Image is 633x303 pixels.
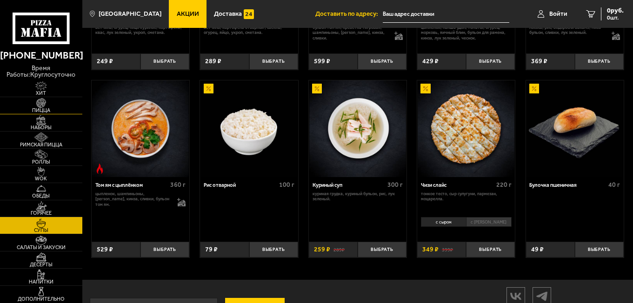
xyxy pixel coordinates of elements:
[95,191,171,207] p: цыпленок, шампиньоны, [PERSON_NAME], кинза, сливки, бульон том ям.
[315,11,383,17] span: Доставить по адресу:
[420,84,430,93] img: Акционный
[309,80,406,177] img: Куриный суп
[358,53,406,70] button: Выбрать
[313,25,388,40] p: бульон том ям, креветка тигровая, шампиньоны, [PERSON_NAME], кинза, сливки.
[531,58,547,65] span: 369 ₽
[95,164,105,173] img: Острое блюдо
[529,182,606,189] div: Булочка пшеничная
[422,58,439,65] span: 429 ₽
[92,80,189,177] img: Том ям с цыплёнком
[466,53,515,70] button: Выбрать
[204,25,294,35] p: ветчина, картофель отварной , свёкла, огурец, яйцо, укроп, сметана.
[314,246,330,253] span: 259 ₽
[526,80,624,177] a: АкционныйБулочка пшеничная
[177,11,199,17] span: Акции
[421,217,466,227] li: с сыром
[214,11,242,17] span: Доставка
[333,246,345,253] s: 289 ₽
[607,15,624,20] span: 0 шт.
[466,242,515,258] button: Выбрать
[608,181,620,189] span: 40 г
[442,246,453,253] s: 399 ₽
[313,182,386,189] div: Куриный суп
[529,25,605,35] p: лосось, рис, водоросли вакамэ, мисо бульон, сливки, лук зеленый.
[279,181,294,189] span: 100 г
[383,6,509,23] input: Ваш адрес доставки
[99,11,161,17] span: [GEOGRAPHIC_DATA]
[201,80,298,177] img: Рис отварной
[249,53,298,70] button: Выбрать
[140,242,189,258] button: Выбрать
[607,7,624,14] span: 0 руб.
[204,182,277,189] div: Рис отварной
[466,217,512,227] li: с [PERSON_NAME]
[421,182,494,189] div: Чизи слайс
[95,25,186,35] p: ветчина, огурец, яйцо куриное, картофель, квас, лук зеленый, укроп, сметана.
[531,246,544,253] span: 49 ₽
[418,80,514,177] img: Чизи слайс
[97,58,113,65] span: 249 ₽
[314,58,330,65] span: 599 ₽
[526,80,623,177] img: Булочка пшеничная
[387,181,403,189] span: 300 г
[575,53,624,70] button: Выбрать
[417,80,515,177] a: АкционныйЧизи слайс
[313,191,403,202] p: куриная грудка, куриный бульон, рис, лук зеленый.
[97,246,113,253] span: 529 ₽
[421,191,512,202] p: тонкое тесто, сыр сулугуни, пармезан, моцарелла.
[422,246,439,253] span: 349 ₽
[529,84,539,93] img: Акционный
[95,182,168,189] div: Том ям с цыплёнком
[249,242,298,258] button: Выбрать
[496,181,512,189] span: 220 г
[575,242,624,258] button: Выбрать
[170,181,186,189] span: 360 г
[312,84,322,93] img: Акционный
[421,25,512,40] p: цыпленок, лапша удон, томаты, огурец, морковь, яичный блин, бульон для рамена, кинза, лук зеленый...
[92,80,189,177] a: Острое блюдоТом ям с цыплёнком
[200,80,298,177] a: АкционныйРис отварной
[140,53,189,70] button: Выбрать
[417,215,515,237] div: 0
[358,242,406,258] button: Выбрать
[205,58,221,65] span: 289 ₽
[244,9,253,19] img: 15daf4d41897b9f0e9f617042186c801.svg
[205,246,218,253] span: 79 ₽
[309,80,406,177] a: АкционныйКуриный суп
[204,84,213,93] img: Акционный
[549,11,567,17] span: Войти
